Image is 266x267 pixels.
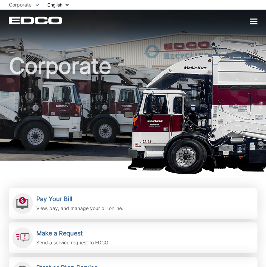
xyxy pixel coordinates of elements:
[36,205,123,212] p: View, pay, and manage your bill online.
[36,195,123,203] h2: Pay Your Bill
[36,239,110,246] p: Send a service request to EDCO.
[46,2,70,8] select: Select a language
[9,188,257,219] a: Pay Your Bill View, pay, and manage your bill online.
[9,55,257,164] h1: Corporate
[9,16,63,24] a: EDCD logo. Return to the homepage.
[36,230,110,237] h2: Make a Request
[9,222,257,253] a: Make a Request Send a service request to EDCO.
[9,2,31,8] span: Corporate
